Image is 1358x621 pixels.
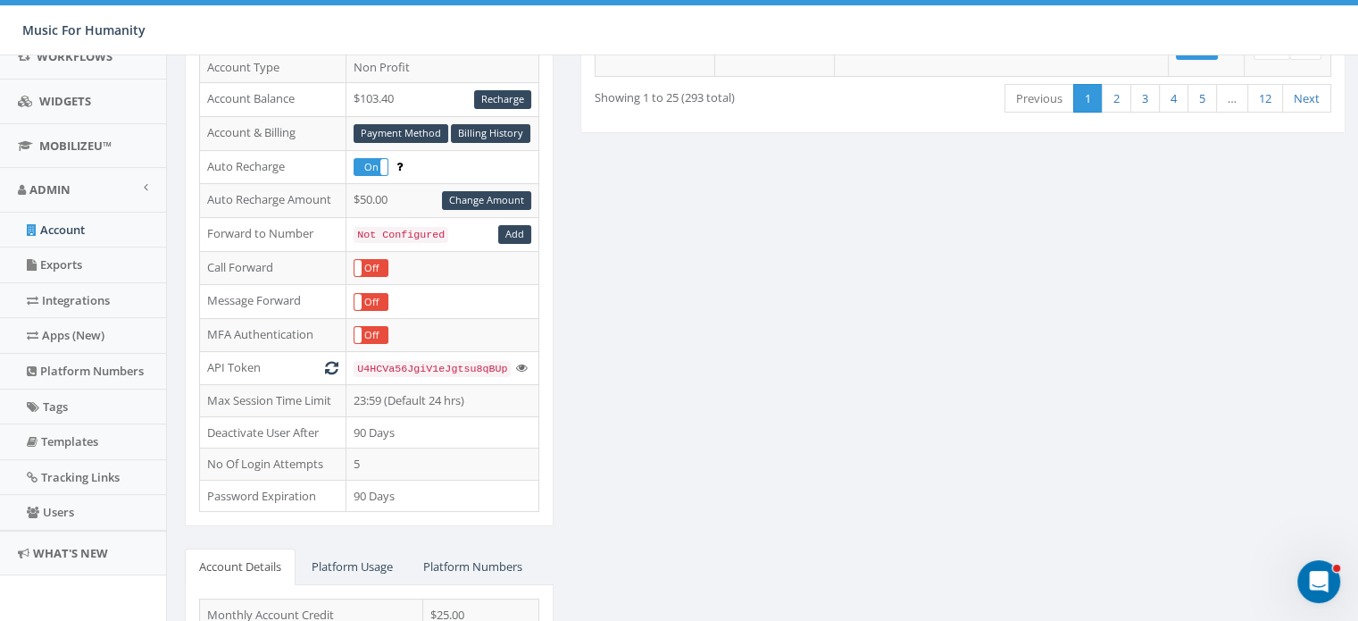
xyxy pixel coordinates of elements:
a: Payment Method [354,124,448,143]
td: Max Session Time Limit [200,385,346,417]
code: Not Configured [354,227,448,243]
span: What's New [33,545,108,561]
iframe: Intercom live chat [1297,560,1340,603]
td: Forward to Number [200,217,346,251]
a: 1 [1073,84,1103,113]
a: Billing History [451,124,530,143]
a: Platform Numbers [409,549,537,585]
td: 90 Days [346,480,539,512]
a: Add [498,225,531,244]
td: Call Forward [200,251,346,285]
td: 23:59 (Default 24 hrs) [346,385,539,417]
a: Platform Usage [297,549,407,585]
td: 5 [346,449,539,481]
a: 2 [1102,84,1131,113]
span: Workflows [37,48,112,64]
td: Auto Recharge Amount [200,184,346,218]
td: Auto Recharge [200,150,346,184]
span: Admin [29,181,71,197]
a: Account Details [185,549,296,585]
div: Showing 1 to 25 (293 total) [595,82,886,106]
a: 3 [1130,84,1160,113]
td: Message Forward [200,285,346,319]
span: MobilizeU™ [39,138,112,154]
td: API Token [200,352,346,385]
div: OnOff [354,326,388,344]
label: Off [354,260,387,276]
td: Deactivate User After [200,416,346,449]
td: $50.00 [346,184,539,218]
a: Next [1282,84,1331,113]
label: Off [354,327,387,343]
i: Generate New Token [325,362,338,373]
td: Account Balance [200,83,346,117]
span: Music For Humanity [22,21,146,38]
a: Previous [1004,84,1074,113]
td: Account Type [200,51,346,83]
a: 5 [1187,84,1217,113]
td: MFA Authentication [200,318,346,352]
a: Recharge [474,90,531,109]
span: U4HCVa56JgiV1eJgtsu8qBUp [357,363,507,375]
a: … [1216,84,1248,113]
td: $103.40 [346,83,539,117]
span: Enable to prevent campaign failure. [396,158,402,174]
a: 12 [1247,84,1283,113]
td: Account & Billing [200,116,346,150]
td: No Of Login Attempts [200,449,346,481]
td: Password Expiration [200,480,346,512]
td: Non Profit [346,51,539,83]
label: Off [354,294,387,310]
label: On [354,159,387,175]
div: OnOff [354,259,388,277]
div: OnOff [354,293,388,311]
td: 90 Days [346,416,539,449]
a: 4 [1159,84,1188,113]
span: Widgets [39,93,91,109]
a: Change Amount [442,191,531,210]
div: OnOff [354,158,388,176]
